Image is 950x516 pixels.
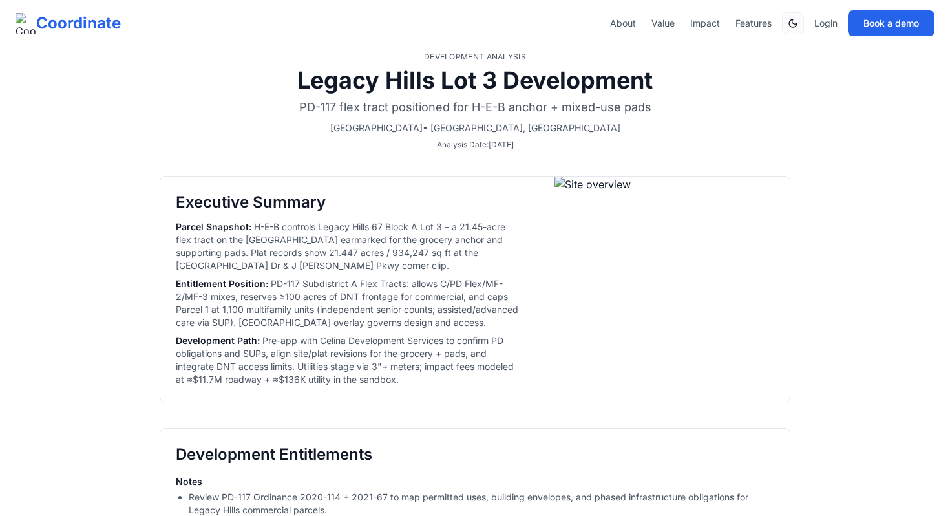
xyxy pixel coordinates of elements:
span: Parcel Snapshot : [176,221,251,232]
a: Login [814,17,838,30]
p: [GEOGRAPHIC_DATA] • [GEOGRAPHIC_DATA], [GEOGRAPHIC_DATA] [160,122,790,134]
a: Impact [690,17,720,30]
p: Development Analysis [160,52,790,62]
button: Book a demo [848,10,934,36]
span: Pre-app with Celina Development Services to confirm PD obligations and SUPs, align site/plat revi... [176,335,514,385]
span: Development Path : [176,335,260,346]
p: PD-117 flex tract positioned for H-E-B anchor + mixed-use pads [160,98,790,116]
h1: Legacy Hills Lot 3 Development [160,67,790,93]
span: Coordinate [36,13,121,34]
span: Entitlement Position : [176,278,268,289]
a: Features [735,17,772,30]
h2: Executive Summary [176,192,523,213]
p: Analysis Date: [DATE] [160,140,790,150]
img: Site overview [554,177,790,402]
a: About [610,17,636,30]
button: Switch to dark mode [782,12,804,34]
span: H-E-B controls Legacy Hills 67 Block A Lot 3 – a 21.45-acre flex tract on the [GEOGRAPHIC_DATA] e... [176,221,505,271]
span: PD-117 Subdistrict A Flex Tracts: allows C/PD Flex/MF-2/MF-3 mixes, reserves ≥100 acres of DNT fr... [176,278,518,328]
a: Value [651,17,675,30]
h3: Notes [176,475,774,488]
h2: Development Entitlements [176,444,774,465]
a: Coordinate [16,13,121,34]
img: Coordinate [16,13,36,34]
